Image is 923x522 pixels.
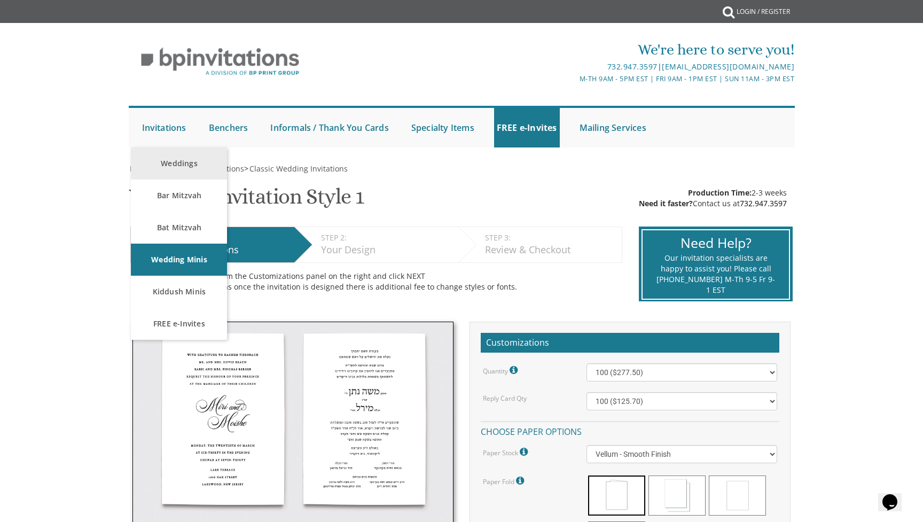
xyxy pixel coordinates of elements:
[249,163,348,174] span: Classic Wedding Invitations
[494,108,560,147] a: FREE e-Invites
[483,474,527,488] label: Paper Fold
[131,212,227,244] a: Bat Mitzvah
[607,61,658,72] a: 732.947.3597
[129,163,167,174] a: Invitations
[740,198,787,208] a: 732.947.3597
[321,243,453,257] div: Your Design
[481,333,779,353] h2: Customizations
[481,421,779,440] h4: Choose paper options
[351,60,794,73] div: |
[131,276,227,308] a: Kiddush Minis
[639,198,693,208] span: Need it faster?
[138,271,614,292] div: Make your selections from the Customizations panel on the right and click NEXT Please choose care...
[409,108,477,147] a: Specialty Items
[248,163,348,174] a: Classic Wedding Invitations
[268,108,391,147] a: Informals / Thank You Cards
[139,108,189,147] a: Invitations
[656,233,775,253] div: Need Help?
[129,40,312,84] img: BP Invitation Loft
[321,232,453,243] div: STEP 2:
[131,180,227,212] a: Bar Mitzvah
[656,253,775,295] div: Our invitation specialists are happy to assist you! Please call [PHONE_NUMBER] M-Th 9-5 Fr 9-1 EST
[688,188,752,198] span: Production Time:
[351,73,794,84] div: M-Th 9am - 5pm EST | Fri 9am - 1pm EST | Sun 11am - 3pm EST
[639,188,787,209] div: 2-3 weeks Contact us at
[485,243,616,257] div: Review & Checkout
[206,108,251,147] a: Benchers
[483,445,530,459] label: Paper Stock
[351,39,794,60] div: We're here to serve you!
[130,163,167,174] span: Invitations
[878,479,912,511] iframe: chat widget
[485,232,616,243] div: STEP 3:
[577,108,649,147] a: Mailing Services
[129,185,364,216] h1: Wedding Invitation Style 1
[244,163,348,174] span: >
[662,61,794,72] a: [EMAIL_ADDRESS][DOMAIN_NAME]
[131,308,227,340] a: FREE e-Invites
[483,363,520,377] label: Quantity
[131,244,227,276] a: Wedding Minis
[483,394,527,403] label: Reply Card Qty
[131,147,227,180] a: Weddings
